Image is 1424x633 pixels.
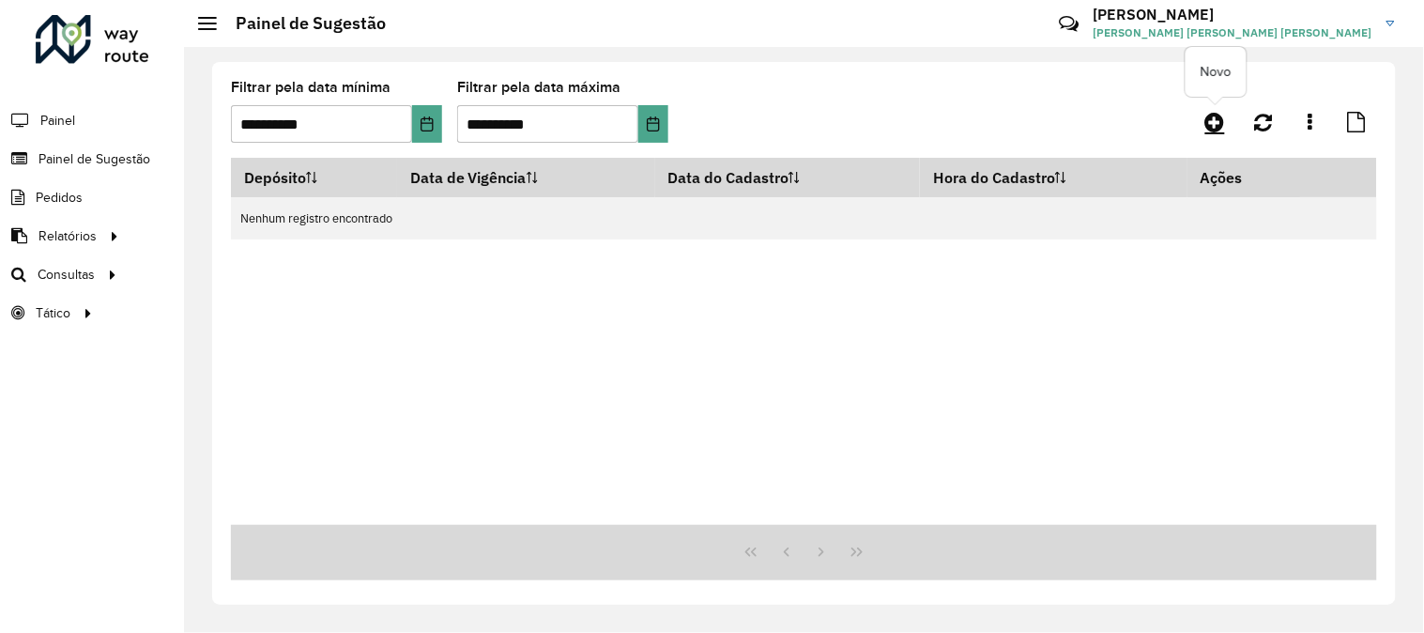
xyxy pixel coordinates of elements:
[231,76,390,99] label: Filtrar pela data mínima
[38,149,150,169] span: Painel de Sugestão
[638,105,668,143] button: Choose Date
[1094,6,1372,23] h3: [PERSON_NAME]
[920,158,1187,197] th: Hora do Cadastro
[457,76,620,99] label: Filtrar pela data máxima
[1049,4,1089,44] a: Contato Rápido
[655,158,921,197] th: Data do Cadastro
[40,111,75,131] span: Painel
[1187,158,1300,197] th: Ações
[38,265,95,285] span: Consultas
[1094,24,1372,41] span: [PERSON_NAME] [PERSON_NAME] [PERSON_NAME]
[38,226,97,246] span: Relatórios
[397,158,654,197] th: Data de Vigência
[231,158,397,197] th: Depósito
[1186,47,1247,97] div: Novo
[412,105,442,143] button: Choose Date
[217,13,386,34] h2: Painel de Sugestão
[231,197,1377,239] td: Nenhum registro encontrado
[36,188,83,208] span: Pedidos
[36,303,70,323] span: Tático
